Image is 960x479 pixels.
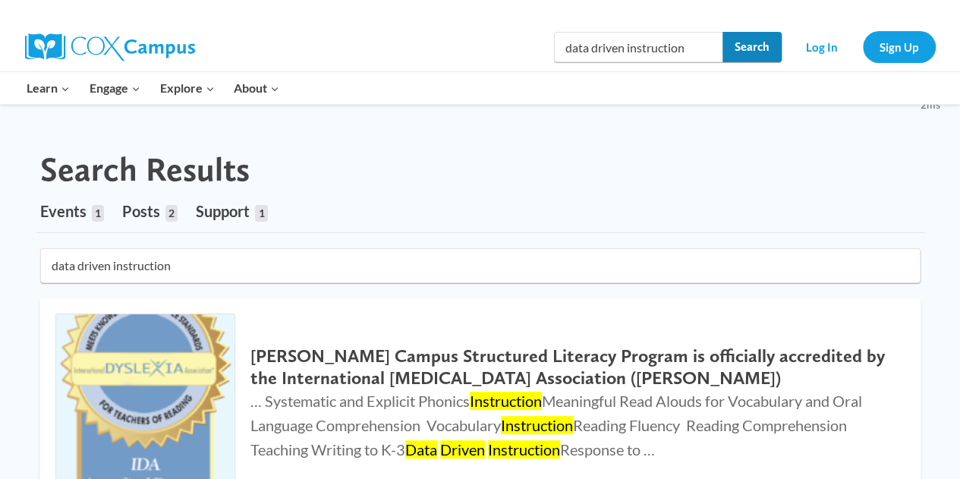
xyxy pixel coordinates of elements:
[405,440,437,459] mark: Data
[25,33,195,61] img: Cox Campus
[122,202,160,220] span: Posts
[196,202,250,220] span: Support
[440,440,485,459] mark: Driven
[150,72,225,104] button: Child menu of Explore
[92,205,104,222] span: 1
[722,32,782,62] input: Search
[40,190,104,232] a: Events1
[554,32,782,62] input: Search Cox Campus
[17,72,80,104] button: Child menu of Learn
[196,190,267,232] a: Support1
[80,72,150,104] button: Child menu of Engage
[255,205,267,222] span: 1
[488,440,560,459] mark: Instruction
[863,31,936,62] a: Sign Up
[122,190,178,232] a: Posts2
[789,31,936,62] nav: Secondary Navigation
[17,72,289,104] nav: Primary Navigation
[789,31,855,62] a: Log In
[224,72,289,104] button: Child menu of About
[40,150,250,190] h1: Search Results
[250,392,862,459] span: … Systematic and Explicit Phonics Meaningful Read Alouds for Vocabulary and Oral Language Compreh...
[40,202,87,220] span: Events
[501,416,573,434] mark: Instruction
[165,205,178,222] span: 2
[250,345,889,389] h2: [PERSON_NAME] Campus Structured Literacy Program is officially accredited by the International [M...
[470,392,542,410] mark: Instruction
[40,248,921,283] input: Search for...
